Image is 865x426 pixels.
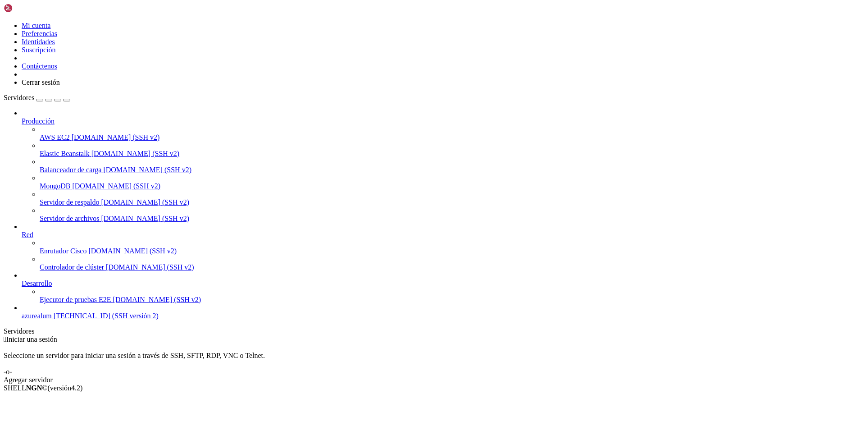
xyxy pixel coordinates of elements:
font: Enrutador Cisco [40,247,86,255]
li: azurealum [TECHNICAL_ID] (SSH versión 2) [22,304,861,320]
font: Producción [22,117,55,125]
li: Servidor de respaldo [DOMAIN_NAME] (SSH v2) [40,190,861,206]
a: Preferencias [22,30,57,37]
font: Servidores [4,94,34,101]
font: NGN [26,384,42,392]
font: Controlador de clúster [40,263,104,271]
li: Elastic Beanstalk [DOMAIN_NAME] (SSH v2) [40,142,861,158]
font: Servidores [4,327,34,335]
a: Controlador de clúster [DOMAIN_NAME] (SSH v2) [40,263,861,271]
font: azurealum [22,312,52,320]
li: Producción [22,109,861,223]
li: Balanceador de carga [DOMAIN_NAME] (SSH v2) [40,158,861,174]
a: Balanceador de carga [DOMAIN_NAME] (SSH v2) [40,166,861,174]
a: azurealum [TECHNICAL_ID] (SSH versión 2) [22,312,861,320]
font: Balanceador de carga [40,166,101,174]
font: [DOMAIN_NAME] (SSH v2) [101,198,189,206]
font: [DOMAIN_NAME] (SSH v2) [113,296,201,303]
font: Iniciar una sesión [6,335,57,343]
font: SHELL [4,384,26,392]
font: Ejecutor de pruebas E2E [40,296,111,303]
font: Cerrar sesión [22,78,60,86]
font: Elastic Beanstalk [40,150,90,157]
font: [DOMAIN_NAME] (SSH v2) [88,247,177,255]
a: Producción [22,117,861,125]
font: [TECHNICAL_ID] (SSH versión 2) [54,312,159,320]
li: Ejecutor de pruebas E2E [DOMAIN_NAME] (SSH v2) [40,288,861,304]
font: AWS EC2 [40,133,70,141]
font: Agregar servidor [4,376,53,384]
font: [DOMAIN_NAME] (SSH v2) [72,133,160,141]
font: © [42,384,47,392]
li: Desarrollo [22,271,861,304]
a: AWS EC2 [DOMAIN_NAME] (SSH v2) [40,133,861,142]
a: Mi cuenta [22,22,50,29]
font: [DOMAIN_NAME] (SSH v2) [72,182,160,190]
font: Desarrollo [22,279,52,287]
a: Servidor de archivos [DOMAIN_NAME] (SSH v2) [40,215,861,223]
font: Servidor de respaldo [40,198,99,206]
font:  [4,335,6,343]
li: Red [22,223,861,271]
font: (versión [48,384,71,392]
font: [DOMAIN_NAME] (SSH v2) [103,166,191,174]
font: ) [80,384,82,392]
li: MongoDB [DOMAIN_NAME] (SSH v2) [40,174,861,190]
a: MongoDB [DOMAIN_NAME] (SSH v2) [40,182,861,190]
font: MongoDB [40,182,70,190]
font: 4.2 [71,384,80,392]
a: Desarrollo [22,279,861,288]
font: [DOMAIN_NAME] (SSH v2) [101,215,189,222]
font: Servidor de archivos [40,215,99,222]
a: Contáctenos [22,62,57,70]
a: Ejecutor de pruebas E2E [DOMAIN_NAME] (SSH v2) [40,296,861,304]
font: [DOMAIN_NAME] (SSH v2) [106,263,194,271]
li: Controlador de clúster [DOMAIN_NAME] (SSH v2) [40,255,861,271]
a: Identidades [22,38,55,46]
li: Enrutador Cisco [DOMAIN_NAME] (SSH v2) [40,239,861,255]
a: Servidor de respaldo [DOMAIN_NAME] (SSH v2) [40,198,861,206]
font: [DOMAIN_NAME] (SSH v2) [91,150,180,157]
font: Red [22,231,33,238]
font: Seleccione un servidor para iniciar una sesión a través de SSH, SFTP, RDP, VNC o Telnet. [4,352,265,359]
a: Enrutador Cisco [DOMAIN_NAME] (SSH v2) [40,247,861,255]
a: Suscripción [22,46,56,54]
a: Servidores [4,94,70,101]
a: Red [22,231,861,239]
img: Concha [4,4,55,13]
li: AWS EC2 [DOMAIN_NAME] (SSH v2) [40,125,861,142]
span: 4.2.0 [48,384,83,392]
font: -o- [4,368,12,376]
li: Servidor de archivos [DOMAIN_NAME] (SSH v2) [40,206,861,223]
a: Elastic Beanstalk [DOMAIN_NAME] (SSH v2) [40,150,861,158]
